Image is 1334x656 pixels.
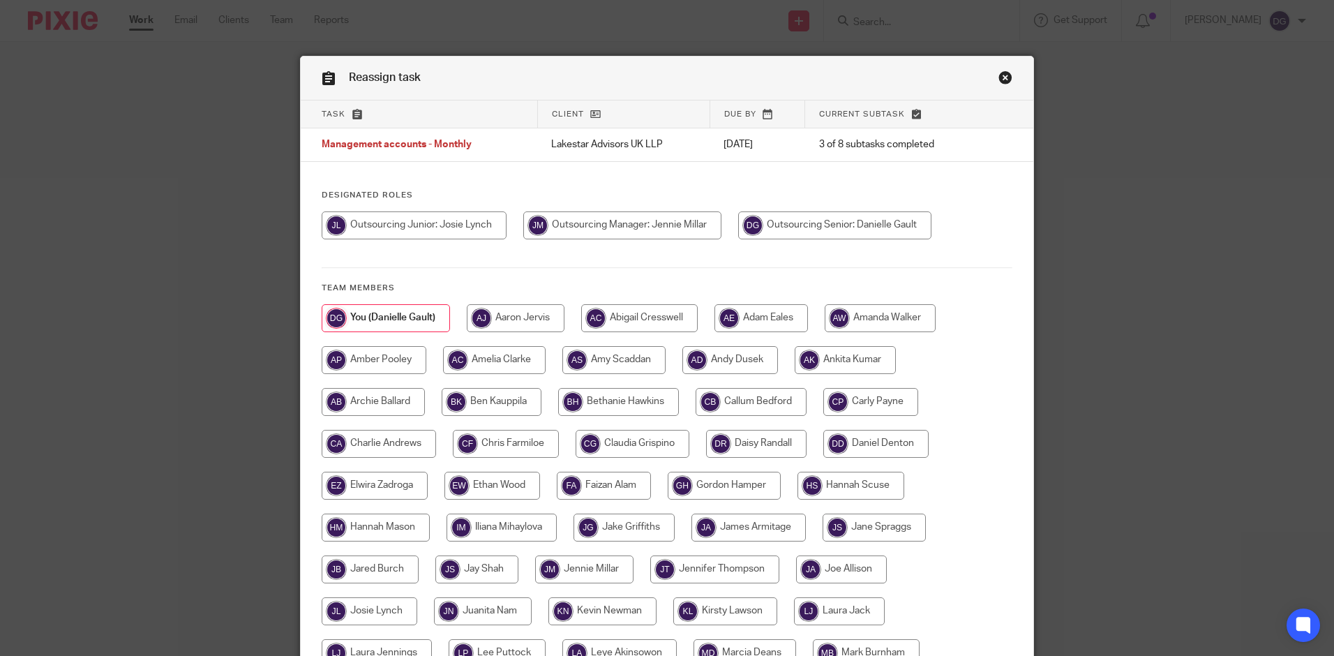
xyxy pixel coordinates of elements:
span: Task [322,110,345,118]
span: Management accounts - Monthly [322,140,472,150]
td: 3 of 8 subtasks completed [805,128,982,162]
span: Reassign task [349,72,421,83]
h4: Designated Roles [322,190,1012,201]
span: Client [552,110,584,118]
p: Lakestar Advisors UK LLP [551,137,696,151]
h4: Team members [322,283,1012,294]
p: [DATE] [724,137,791,151]
span: Current subtask [819,110,905,118]
a: Close this dialog window [998,70,1012,89]
span: Due by [724,110,756,118]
